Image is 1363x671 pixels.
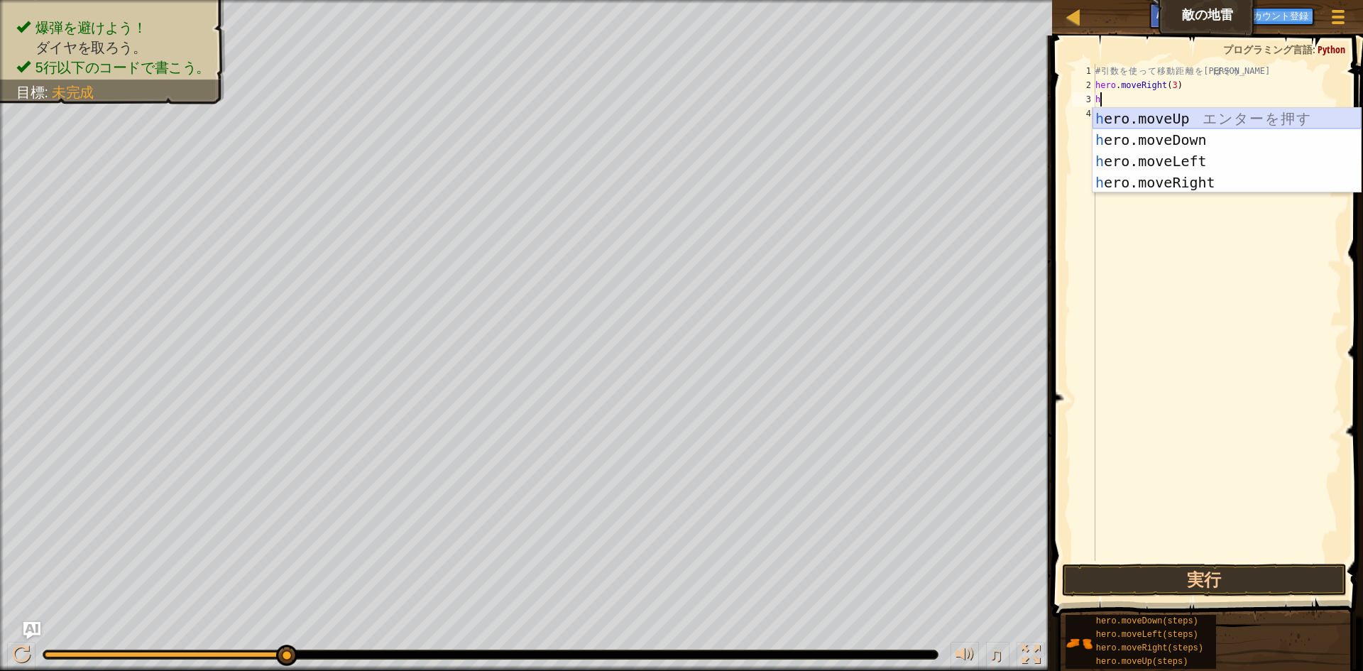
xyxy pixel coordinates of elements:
[1313,43,1318,56] span: :
[989,644,1003,665] span: ♫
[986,642,1010,671] button: ♫
[1318,43,1345,56] span: Python
[1072,92,1095,107] div: 3
[1072,64,1095,78] div: 1
[52,84,94,100] span: 未完成
[1096,630,1198,640] span: hero.moveLeft(steps)
[1320,3,1356,36] button: ゲームメニューを見る
[1195,8,1225,21] span: ヒント
[16,84,44,100] span: 目標
[35,20,147,36] span: 爆弾を避けよう！
[1072,107,1095,121] div: 4
[44,84,52,100] span: :
[1149,3,1188,29] button: Ask AI
[1096,657,1188,667] span: hero.moveUp(steps)
[1096,643,1203,653] span: hero.moveRight(steps)
[16,58,210,77] li: 5行以下のコードで書こう。
[1072,78,1095,92] div: 2
[16,38,210,58] li: ダイヤを取ろう。
[951,642,979,671] button: 音量を調整する
[1062,564,1347,596] button: 実行
[1223,43,1313,56] span: プログラミング言語
[1017,642,1045,671] button: Toggle fullscreen
[1066,630,1093,657] img: portrait.png
[1096,616,1198,626] span: hero.moveDown(steps)
[7,642,35,671] button: Ctrl + P: Play
[23,622,40,639] button: Ask AI
[35,40,147,55] span: ダイヤを取ろう。
[16,18,210,38] li: 爆弾を避けよう！
[1239,8,1313,25] button: アカウント登録
[1156,8,1181,21] span: Ask AI
[35,60,210,75] span: 5行以下のコードで書こう。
